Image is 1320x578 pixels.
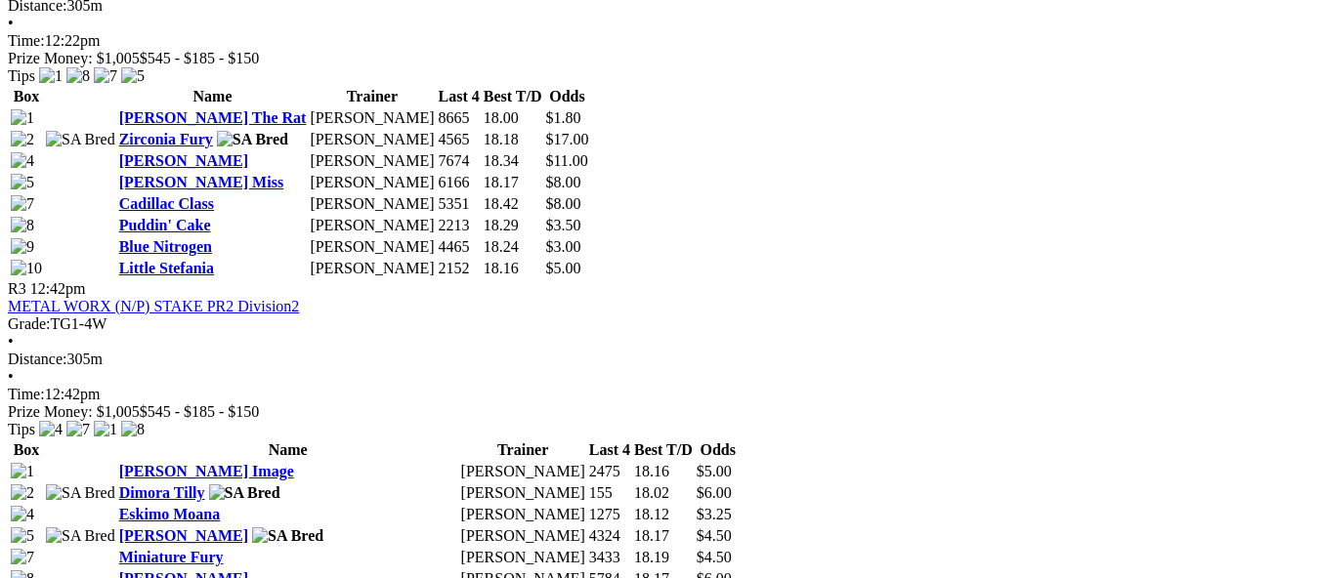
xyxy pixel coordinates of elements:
[119,109,307,126] a: [PERSON_NAME] The Rat
[460,440,586,460] th: Trainer
[633,483,694,503] td: 18.02
[545,109,580,126] span: $1.80
[633,526,694,546] td: 18.17
[545,260,580,276] span: $5.00
[8,333,14,350] span: •
[11,549,34,566] img: 7
[309,237,435,257] td: [PERSON_NAME]
[460,526,586,546] td: [PERSON_NAME]
[483,173,543,192] td: 18.17
[633,505,694,524] td: 18.12
[119,260,214,276] a: Little Stefania
[545,238,580,255] span: $3.00
[8,32,45,49] span: Time:
[438,87,481,106] th: Last 4
[66,421,90,438] img: 7
[119,484,205,501] a: Dimora Tilly
[483,87,543,106] th: Best T/D
[14,441,40,458] span: Box
[438,108,481,128] td: 8665
[697,506,732,522] span: $3.25
[11,463,34,480] img: 1
[8,32,1312,50] div: 12:22pm
[460,505,586,524] td: [PERSON_NAME]
[544,87,589,106] th: Odds
[8,15,14,31] span: •
[309,259,435,278] td: [PERSON_NAME]
[39,67,63,85] img: 1
[697,527,732,544] span: $4.50
[588,440,631,460] th: Last 4
[119,195,214,212] a: Cadillac Class
[545,174,580,190] span: $8.00
[633,440,694,460] th: Best T/D
[460,483,586,503] td: [PERSON_NAME]
[11,506,34,523] img: 4
[438,237,481,257] td: 4465
[118,87,308,106] th: Name
[140,403,260,420] span: $545 - $185 - $150
[309,130,435,149] td: [PERSON_NAME]
[8,298,299,314] a: METAL WORX (N/P) STAKE PR2 Division2
[94,421,117,438] img: 1
[11,152,34,170] img: 4
[8,351,1312,368] div: 305m
[588,548,631,567] td: 3433
[140,50,260,66] span: $545 - $185 - $150
[121,67,145,85] img: 5
[633,548,694,567] td: 18.19
[11,131,34,148] img: 2
[8,421,35,437] span: Tips
[438,151,481,171] td: 7674
[697,463,732,479] span: $5.00
[11,527,34,545] img: 5
[438,216,481,235] td: 2213
[545,195,580,212] span: $8.00
[460,548,586,567] td: [PERSON_NAME]
[697,484,732,501] span: $6.00
[309,151,435,171] td: [PERSON_NAME]
[438,194,481,214] td: 5351
[39,421,63,438] img: 4
[119,527,248,544] a: [PERSON_NAME]
[588,526,631,546] td: 4324
[119,506,221,522] a: Eskimo Moana
[460,462,586,481] td: [PERSON_NAME]
[309,87,435,106] th: Trainer
[8,315,1312,333] div: TG1-4W
[119,238,212,255] a: Blue Nitrogen
[46,131,115,148] img: SA Bred
[483,237,543,257] td: 18.24
[8,386,45,402] span: Time:
[633,462,694,481] td: 18.16
[588,483,631,503] td: 155
[8,50,1312,67] div: Prize Money: $1,005
[309,216,435,235] td: [PERSON_NAME]
[8,368,14,385] span: •
[119,174,283,190] a: [PERSON_NAME] Miss
[11,109,34,127] img: 1
[11,195,34,213] img: 7
[483,259,543,278] td: 18.16
[14,88,40,104] span: Box
[438,130,481,149] td: 4565
[11,484,34,502] img: 2
[11,174,34,191] img: 5
[588,462,631,481] td: 2475
[94,67,117,85] img: 7
[483,216,543,235] td: 18.29
[121,421,145,438] img: 8
[309,194,435,214] td: [PERSON_NAME]
[119,463,294,479] a: [PERSON_NAME] Image
[8,403,1312,421] div: Prize Money: $1,005
[545,217,580,233] span: $3.50
[46,484,115,502] img: SA Bred
[438,173,481,192] td: 6166
[8,67,35,84] span: Tips
[30,280,86,297] span: 12:42pm
[11,260,42,277] img: 10
[119,152,248,169] a: [PERSON_NAME]
[438,259,481,278] td: 2152
[309,173,435,192] td: [PERSON_NAME]
[252,527,323,545] img: SA Bred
